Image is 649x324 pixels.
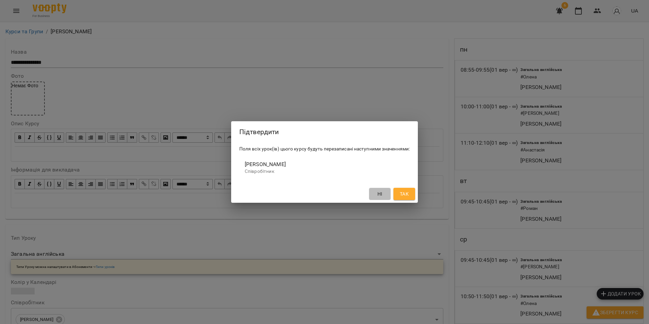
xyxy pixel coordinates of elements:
button: Так [393,188,415,200]
span: Так [400,190,409,198]
p: Співробітник [245,168,404,175]
h6: Поля всіх урок(ів) цього курсу будуть перезаписані наступними значеннями: [239,145,410,153]
button: Ні [369,188,391,200]
span: Ні [377,190,383,198]
span: [PERSON_NAME] [245,160,404,168]
h2: Підтвердити [239,127,410,137]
